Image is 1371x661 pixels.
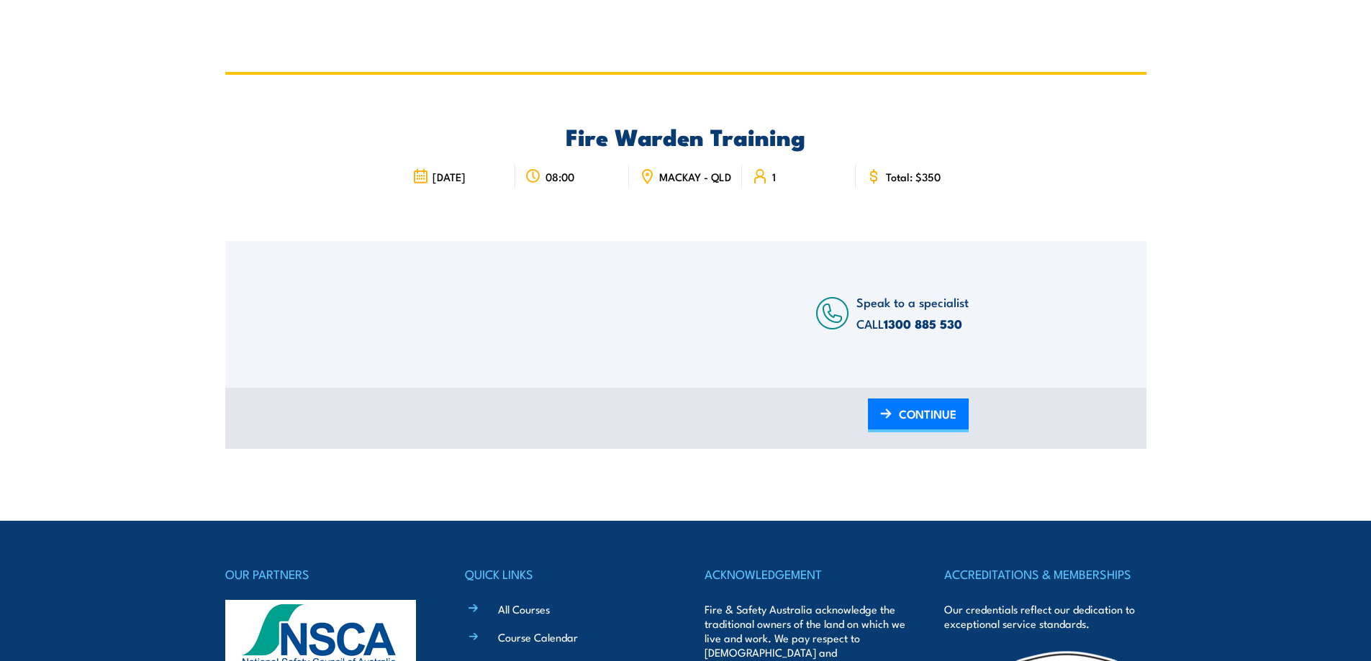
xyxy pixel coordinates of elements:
h2: Fire Warden Training [402,126,969,146]
h4: ACKNOWLEDGEMENT [705,564,906,584]
a: All Courses [498,601,550,616]
span: 1 [772,170,776,183]
span: [DATE] [433,170,466,183]
a: 1300 885 530 [884,314,962,333]
span: 08:00 [546,170,574,183]
span: Total: $350 [886,170,941,183]
span: Speak to a specialist CALL [856,293,969,332]
a: CONTINUE [868,398,969,432]
p: Our credentials reflect our dedication to exceptional service standards. [944,602,1146,631]
h4: QUICK LINKS [465,564,666,584]
h4: ACCREDITATIONS & MEMBERSHIPS [944,564,1146,584]
span: MACKAY - QLD [659,170,731,183]
span: CONTINUE [899,395,956,433]
h4: OUR PARTNERS [225,564,427,584]
a: Course Calendar [498,629,578,644]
